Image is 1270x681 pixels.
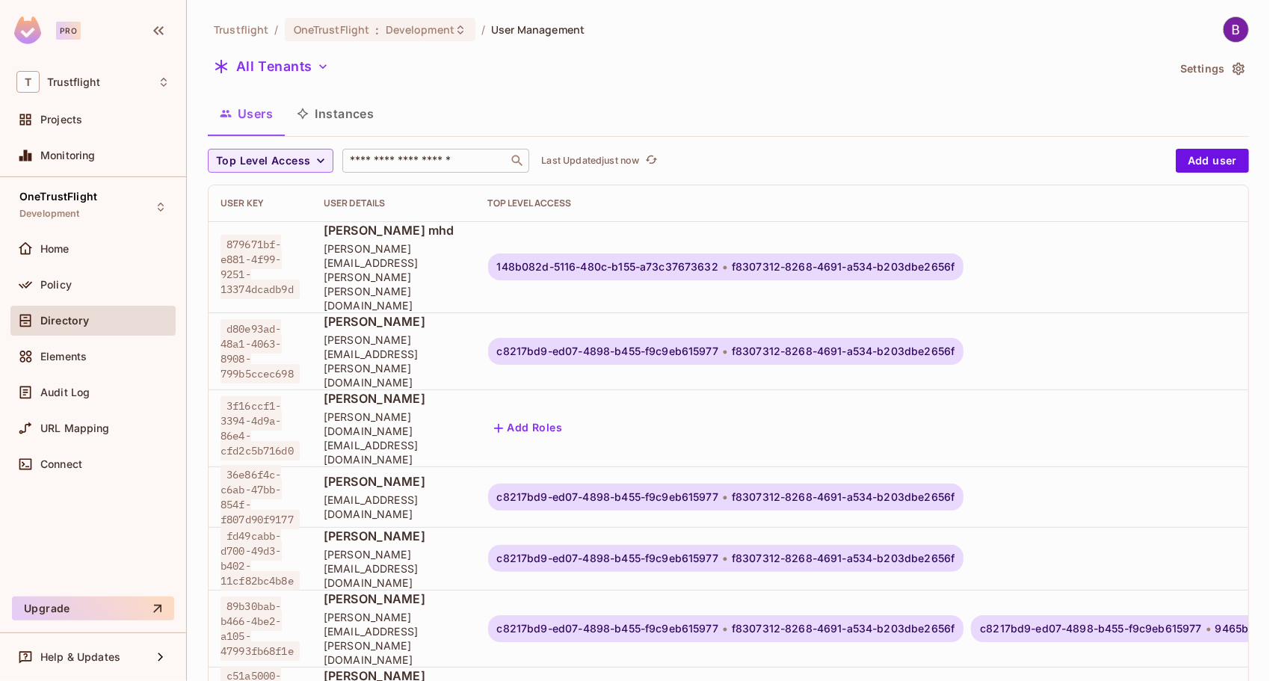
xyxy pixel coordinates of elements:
span: User Management [491,22,585,37]
span: [PERSON_NAME][EMAIL_ADDRESS][DOMAIN_NAME] [324,547,464,590]
span: Home [40,243,70,255]
span: Directory [40,315,89,327]
button: Add Roles [488,416,569,440]
div: Pro [56,22,81,40]
span: T [16,71,40,93]
img: SReyMgAAAABJRU5ErkJggg== [14,16,41,44]
img: Brendan Woodward [1224,17,1248,42]
li: / [274,22,278,37]
span: [PERSON_NAME] [324,473,464,490]
span: Top Level Access [216,152,310,170]
span: [EMAIL_ADDRESS][DOMAIN_NAME] [324,493,464,521]
span: Projects [40,114,82,126]
li: / [481,22,485,37]
span: OneTrustFlight [294,22,370,37]
span: Help & Updates [40,651,120,663]
span: 3f16ccf1-3394-4d9a-86e4-cfd2c5b716d0 [221,396,300,460]
span: c8217bd9-ed07-4898-b455-f9c9eb615977 [980,623,1201,635]
span: URL Mapping [40,422,110,434]
span: 148b082d-5116-480c-b155-a73c37673632 [497,261,718,273]
span: c8217bd9-ed07-4898-b455-f9c9eb615977 [497,552,718,564]
button: Add user [1176,149,1249,173]
span: Development [386,22,454,37]
span: d80e93ad-48a1-4063-8908-799b5ccec698 [221,319,300,383]
span: Monitoring [40,150,96,161]
span: f8307312-8268-4691-a534-b203dbe2656f [732,552,955,564]
span: Click to refresh data [639,152,660,170]
span: Audit Log [40,386,90,398]
span: [PERSON_NAME][DOMAIN_NAME][EMAIL_ADDRESS][DOMAIN_NAME] [324,410,464,466]
span: [PERSON_NAME][EMAIL_ADDRESS][PERSON_NAME][DOMAIN_NAME] [324,610,464,667]
span: Workspace: Trustflight [47,76,100,88]
span: c8217bd9-ed07-4898-b455-f9c9eb615977 [497,623,718,635]
span: f8307312-8268-4691-a534-b203dbe2656f [732,345,955,357]
span: Development [19,208,80,220]
span: c8217bd9-ed07-4898-b455-f9c9eb615977 [497,345,718,357]
span: the active workspace [214,22,268,37]
span: [PERSON_NAME] [324,313,464,330]
span: [PERSON_NAME] mhd [324,222,464,238]
div: User Key [221,197,300,209]
span: OneTrustFlight [19,191,97,203]
span: [PERSON_NAME] [324,528,464,544]
button: Instances [285,95,386,132]
span: refresh [645,153,658,168]
span: f8307312-8268-4691-a534-b203dbe2656f [732,261,955,273]
span: c8217bd9-ed07-4898-b455-f9c9eb615977 [497,491,718,503]
span: 89b30bab-b466-4be2-a105-47993fb68f1e [221,597,300,661]
span: : [374,24,380,36]
button: Top Level Access [208,149,333,173]
span: f8307312-8268-4691-a534-b203dbe2656f [732,491,955,503]
span: f8307312-8268-4691-a534-b203dbe2656f [732,623,955,635]
span: [PERSON_NAME][EMAIL_ADDRESS][PERSON_NAME][DOMAIN_NAME] [324,333,464,389]
div: User Details [324,197,464,209]
button: refresh [642,152,660,170]
button: All Tenants [208,55,335,78]
span: 36e86f4c-c6ab-47bb-854f-f807d90f9177 [221,465,300,529]
span: fd49cabb-d700-49d3-b402-11cf82bc4b8e [221,526,300,591]
span: Connect [40,458,82,470]
span: Elements [40,351,87,363]
span: 879671bf-e881-4f99-9251-13374dcadb9d [221,235,300,299]
span: [PERSON_NAME] [324,591,464,607]
span: [PERSON_NAME][EMAIL_ADDRESS][PERSON_NAME][PERSON_NAME][DOMAIN_NAME] [324,241,464,312]
button: Settings [1174,57,1249,81]
p: Last Updated just now [541,155,639,167]
button: Upgrade [12,597,174,620]
span: Policy [40,279,72,291]
button: Users [208,95,285,132]
span: [PERSON_NAME] [324,390,464,407]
